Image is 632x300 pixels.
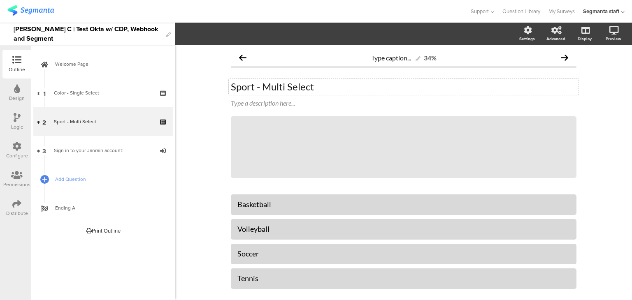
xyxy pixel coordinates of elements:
[7,5,54,16] img: segmanta logo
[237,224,570,234] div: Volleyball
[54,118,152,126] div: Sport - Multi Select
[55,60,160,68] span: Welcome Page
[54,146,152,155] div: Sign in to your Janrain account:
[33,107,173,136] a: 2 Sport - Multi Select
[33,50,173,78] a: Welcome Page
[54,89,152,97] div: Color - Single Select
[33,136,173,165] a: 3 Sign in to your Janrain account:
[33,78,173,107] a: 1 Color - Single Select
[231,99,576,107] div: Type a description here...
[231,81,576,93] p: Sport - Multi Select
[237,274,570,283] div: Tennis
[578,36,592,42] div: Display
[237,249,570,258] div: Soccer
[606,36,621,42] div: Preview
[9,95,25,102] div: Design
[546,36,565,42] div: Advanced
[55,175,160,183] span: Add Question
[371,54,411,62] span: Type caption...
[14,23,162,45] div: [PERSON_NAME] C | Test Okta w/ CDP, Webhook and Segment
[519,36,535,42] div: Settings
[583,7,619,15] div: Segmanta staff
[6,210,28,217] div: Distribute
[3,181,30,188] div: Permissions
[471,7,489,15] span: Support
[86,227,121,235] div: Print Outline
[42,146,46,155] span: 3
[6,152,28,159] div: Configure
[237,200,570,209] div: Basketball
[55,204,160,212] span: Ending A
[9,66,25,73] div: Outline
[424,54,437,62] div: 34%
[11,123,23,131] div: Logic
[42,117,46,126] span: 2
[33,194,173,222] a: Ending A
[43,88,46,97] span: 1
